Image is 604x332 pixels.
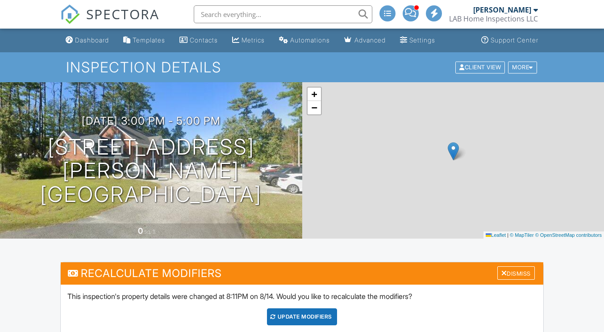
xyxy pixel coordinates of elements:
[267,308,337,325] div: UPDATE Modifiers
[60,12,159,31] a: SPECTORA
[449,14,538,23] div: LAB Home Inspections LLC
[60,4,80,24] img: The Best Home Inspection Software - Spectora
[311,102,317,113] span: −
[82,115,221,127] h3: [DATE] 3:00 pm - 5:00 pm
[144,228,157,235] span: sq. ft.
[133,36,165,44] div: Templates
[290,36,330,44] div: Automations
[194,5,372,23] input: Search everything...
[120,32,169,49] a: Templates
[275,32,333,49] a: Automations (Advanced)
[341,32,389,49] a: Advanced
[308,88,321,101] a: Zoom in
[455,61,505,73] div: Client View
[86,4,159,23] span: SPECTORA
[508,61,537,73] div: More
[448,142,459,160] img: Marker
[473,5,531,14] div: [PERSON_NAME]
[409,36,435,44] div: Settings
[176,32,221,49] a: Contacts
[75,36,109,44] div: Dashboard
[396,32,439,49] a: Settings
[454,63,507,70] a: Client View
[497,266,535,280] div: Dismiss
[66,59,538,75] h1: Inspection Details
[507,232,508,238] span: |
[14,135,288,206] h1: [STREET_ADDRESS][PERSON_NAME] [GEOGRAPHIC_DATA]
[229,32,268,49] a: Metrics
[242,36,265,44] div: Metrics
[311,88,317,100] span: +
[486,232,506,238] a: Leaflet
[190,36,218,44] div: Contacts
[354,36,386,44] div: Advanced
[535,232,602,238] a: © OpenStreetMap contributors
[62,32,112,49] a: Dashboard
[478,32,542,49] a: Support Center
[61,262,543,284] h3: Recalculate Modifiers
[510,232,534,238] a: © MapTiler
[491,36,538,44] div: Support Center
[138,226,143,235] div: 0
[308,101,321,114] a: Zoom out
